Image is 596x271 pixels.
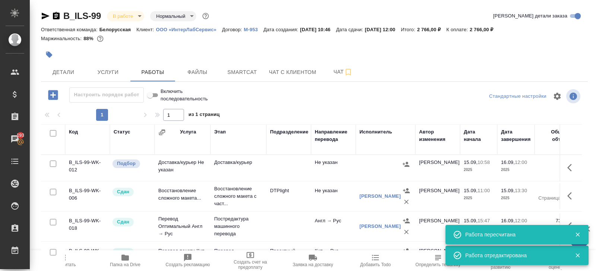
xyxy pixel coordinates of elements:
[150,11,196,21] div: В работе
[112,247,151,257] div: Менеджер проверил работу исполнителя, передает ее на следующий этап
[52,12,61,20] button: Скопировать ссылку
[407,250,469,271] button: Определить тематику
[222,27,244,32] p: Договор:
[214,159,263,166] p: Доставка/курьер
[110,262,140,267] span: Папка на Drive
[180,128,196,136] div: Услуга
[538,187,568,194] p: 2
[41,12,50,20] button: Скопировать ссылку для ЯМессенджера
[244,27,264,32] p: М-953
[315,128,352,143] div: Направление перевода
[401,185,412,196] button: Назначить
[563,159,581,177] button: Здесь прячутся важные кнопки
[464,128,494,143] div: Дата начала
[415,155,460,181] td: [PERSON_NAME]
[244,26,264,32] a: М-953
[41,36,83,41] p: Маржинальность:
[501,218,515,223] p: 16.09,
[65,155,110,181] td: B_ILS-99-WK-012
[359,223,401,229] a: [PERSON_NAME]
[311,213,356,239] td: Англ → Рус
[135,68,171,77] span: Работы
[112,187,151,197] div: Менеджер проверил работу исполнителя, передает ее на следующий этап
[263,27,300,32] p: Дата создания:
[538,194,568,202] p: Страница А4
[214,128,226,136] div: Этап
[65,213,110,239] td: B_ILS-99-WK-018
[117,218,129,226] p: Сдан
[415,183,460,209] td: [PERSON_NAME]
[401,27,417,32] p: Итого:
[501,194,531,202] p: 2025
[464,159,478,165] p: 15.09,
[359,128,392,136] div: Исполнитель
[270,128,308,136] div: Подразделение
[401,215,412,226] button: Назначить
[155,243,210,270] td: Перевод печати Кит → Рус
[201,11,210,21] button: Доп статусы указывают на важность/срочность заказа
[107,11,144,21] div: В работе
[90,68,126,77] span: Услуги
[214,215,263,238] p: Постредактура машинного перевода
[501,166,531,174] p: 2025
[400,159,412,170] button: Назначить
[266,183,311,209] td: DTPlight
[114,128,130,136] div: Статус
[478,218,490,223] p: 15:47
[538,166,568,174] p: шт
[214,247,263,255] p: Перевод
[446,27,470,32] p: К оплате:
[69,128,78,136] div: Код
[99,27,137,32] p: Белорусская
[155,183,210,209] td: Восстановление сложного макета...
[566,89,582,103] span: Посмотреть информацию
[111,13,135,19] button: В работе
[493,12,567,20] span: [PERSON_NAME] детали заказа
[282,250,344,271] button: Заявка на доставку
[188,110,220,121] span: из 1 страниц
[156,27,222,32] p: ООО «ИнтерЛабСервис»
[538,217,568,225] p: 73,81
[293,262,333,267] span: Заявка на доставку
[156,26,222,32] a: ООО «ИнтерЛабСервис»
[155,155,210,181] td: Доставка/курьер Не указан
[470,27,499,32] p: 2 766,00 ₽
[300,27,336,32] p: [DATE] 10:46
[117,188,129,196] p: Сдан
[65,243,110,270] td: B_ILS-99-WK-017
[63,11,101,21] a: B_ILS-99
[501,159,515,165] p: 16.09,
[158,129,166,136] button: Сгруппировать
[117,160,136,167] p: Подбор
[478,188,490,193] p: 11:00
[94,250,156,271] button: Папка на Drive
[487,91,548,102] div: split button
[41,46,57,63] button: Добавить тэг
[563,187,581,205] button: Здесь прячутся важные кнопки
[224,68,260,77] span: Smartcat
[155,212,210,241] td: Перевод Оптимальный Англ → Рус
[415,262,460,267] span: Определить тематику
[563,217,581,235] button: Здесь прячутся важные кнопки
[269,68,316,77] span: Чат с клиентом
[548,87,566,105] span: Настроить таблицу
[464,166,494,174] p: 2025
[359,193,401,199] a: [PERSON_NAME]
[112,217,151,227] div: Менеджер проверил работу исполнителя, передает ее на следующий этап
[31,250,94,271] button: Пересчитать
[419,128,456,143] div: Автор изменения
[325,67,361,77] span: Чат
[180,68,215,77] span: Файлы
[156,250,219,271] button: Создать рекламацию
[344,250,407,271] button: Добавить Todo
[465,231,564,238] div: Работа пересчитана
[478,159,490,165] p: 10:58
[501,188,515,193] p: 15.09,
[311,243,356,270] td: Кит → Рус
[95,34,105,43] button: 273.81 RUB;
[65,183,110,209] td: B_ILS-99-WK-006
[515,159,527,165] p: 12:00
[154,13,187,19] button: Нормальный
[136,27,156,32] p: Клиент:
[2,130,28,148] a: 193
